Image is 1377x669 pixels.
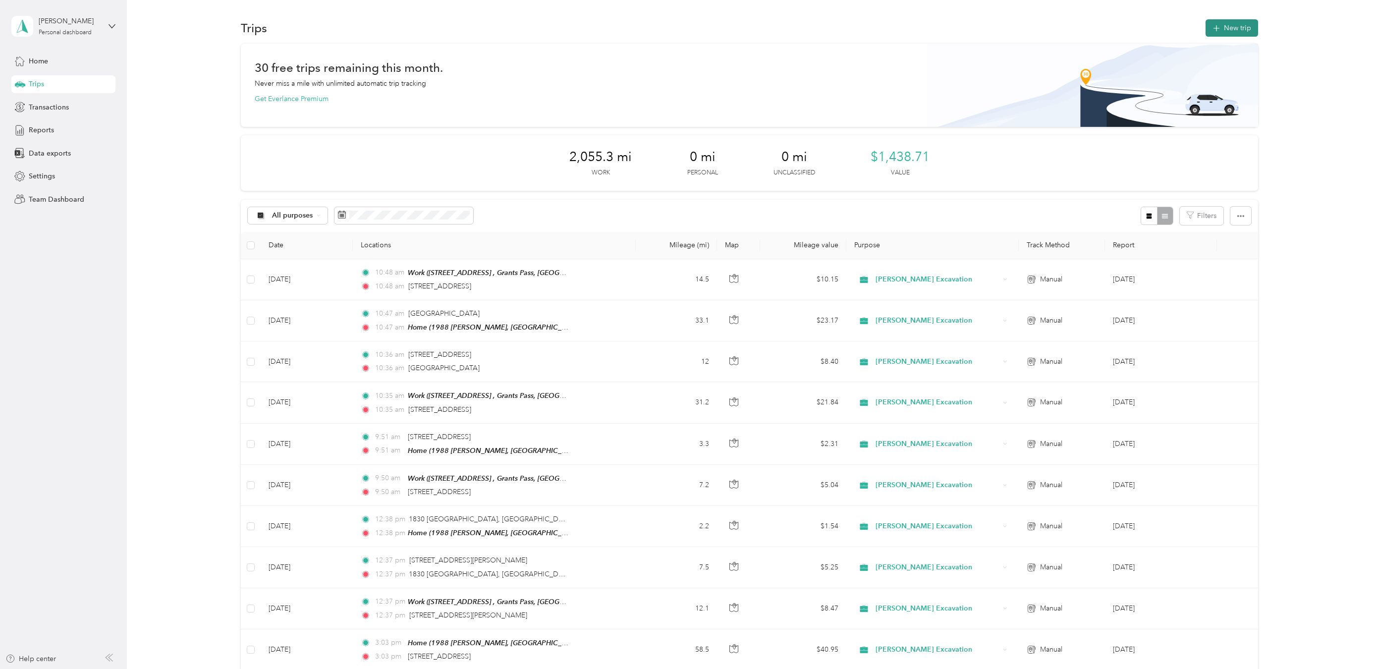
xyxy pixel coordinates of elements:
button: Get Everlance Premium [255,94,329,104]
span: [PERSON_NAME] Excavation [876,521,1000,532]
span: Home (1988 [PERSON_NAME], [GEOGRAPHIC_DATA], [US_STATE]) [408,529,621,537]
span: [GEOGRAPHIC_DATA] [408,309,480,318]
td: Aug 2025 [1105,506,1217,547]
span: [STREET_ADDRESS][PERSON_NAME] [409,611,527,619]
span: [STREET_ADDRESS] [408,282,471,290]
span: 0 mi [690,149,716,165]
td: Aug 2025 [1105,424,1217,465]
span: [PERSON_NAME] Excavation [876,439,1000,449]
img: Banner [927,44,1258,127]
span: 12:37 pm [375,596,403,607]
span: [PERSON_NAME] Excavation [876,356,1000,367]
td: [DATE] [261,506,353,547]
span: [GEOGRAPHIC_DATA] [408,364,480,372]
span: 12:37 pm [375,555,405,566]
td: Aug 2025 [1105,588,1217,629]
span: 3:03 pm [375,651,403,662]
td: Aug 2025 [1105,341,1217,382]
td: Aug 2025 [1105,547,1217,588]
td: Aug 2025 [1105,465,1217,506]
span: 10:36 am [375,349,404,360]
td: 3.3 [636,424,717,465]
td: $1.54 [760,506,846,547]
th: Mileage (mi) [636,232,717,259]
p: Work [592,168,610,177]
span: [STREET_ADDRESS] [408,433,471,441]
div: [PERSON_NAME] [39,16,101,26]
td: Aug 2025 [1105,259,1217,300]
td: $5.25 [760,547,846,588]
td: 12 [636,341,717,382]
td: [DATE] [261,547,353,588]
span: 2,055.3 mi [569,149,632,165]
span: Manual [1040,397,1062,408]
span: Trips [29,79,44,89]
div: Personal dashboard [39,30,92,36]
span: 10:47 am [375,308,404,319]
span: Manual [1040,644,1062,655]
span: 10:47 am [375,322,403,333]
th: Mileage value [760,232,846,259]
span: Data exports [29,148,71,159]
span: $1,438.71 [871,149,930,165]
span: Transactions [29,102,69,112]
span: 12:38 pm [375,514,404,525]
td: $21.84 [760,382,846,423]
span: 12:38 pm [375,528,403,539]
span: [PERSON_NAME] Excavation [876,315,1000,326]
span: [STREET_ADDRESS] [408,405,471,414]
span: 10:36 am [375,363,404,374]
span: Home (1988 [PERSON_NAME], [GEOGRAPHIC_DATA], [US_STATE]) [408,323,621,332]
span: [STREET_ADDRESS] [408,652,471,661]
span: Home (1988 [PERSON_NAME], [GEOGRAPHIC_DATA], [US_STATE]) [408,639,621,647]
span: 0 mi [781,149,807,165]
td: [DATE] [261,465,353,506]
td: [DATE] [261,382,353,423]
span: 1830 [GEOGRAPHIC_DATA], [GEOGRAPHIC_DATA] [409,570,573,578]
iframe: Everlance-gr Chat Button Frame [1322,613,1377,669]
td: [DATE] [261,300,353,341]
span: Home [29,56,48,66]
td: Aug 2025 [1105,300,1217,341]
th: Locations [353,232,636,259]
span: 10:35 am [375,404,404,415]
th: Report [1105,232,1217,259]
span: 9:50 am [375,487,403,498]
td: 31.2 [636,382,717,423]
td: [DATE] [261,259,353,300]
span: 10:48 am [375,281,404,292]
td: $8.47 [760,588,846,629]
td: Aug 2025 [1105,382,1217,423]
span: All purposes [272,212,313,219]
td: 7.5 [636,547,717,588]
span: Settings [29,171,55,181]
span: 9:51 am [375,432,403,443]
td: [DATE] [261,341,353,382]
span: Manual [1040,480,1062,491]
button: Help center [5,654,56,664]
span: Manual [1040,603,1062,614]
td: 12.1 [636,588,717,629]
th: Map [717,232,760,259]
th: Date [261,232,353,259]
span: Manual [1040,562,1062,573]
span: 10:35 am [375,390,403,401]
p: Never miss a mile with unlimited automatic trip tracking [255,78,426,89]
span: Manual [1040,274,1062,285]
span: 12:37 pm [375,610,405,621]
h1: 30 free trips remaining this month. [255,62,443,73]
span: Manual [1040,521,1062,532]
span: Manual [1040,356,1062,367]
span: Reports [29,125,54,135]
p: Personal [687,168,718,177]
td: 14.5 [636,259,717,300]
td: $8.40 [760,341,846,382]
p: Value [891,168,910,177]
td: [DATE] [261,588,353,629]
span: Work ([STREET_ADDRESS] , Grants Pass, [GEOGRAPHIC_DATA]) [408,391,609,400]
span: Work ([STREET_ADDRESS] , Grants Pass, [GEOGRAPHIC_DATA]) [408,598,609,606]
td: [DATE] [261,424,353,465]
span: 1830 [GEOGRAPHIC_DATA], [GEOGRAPHIC_DATA] [409,515,573,523]
span: 3:03 pm [375,637,403,648]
